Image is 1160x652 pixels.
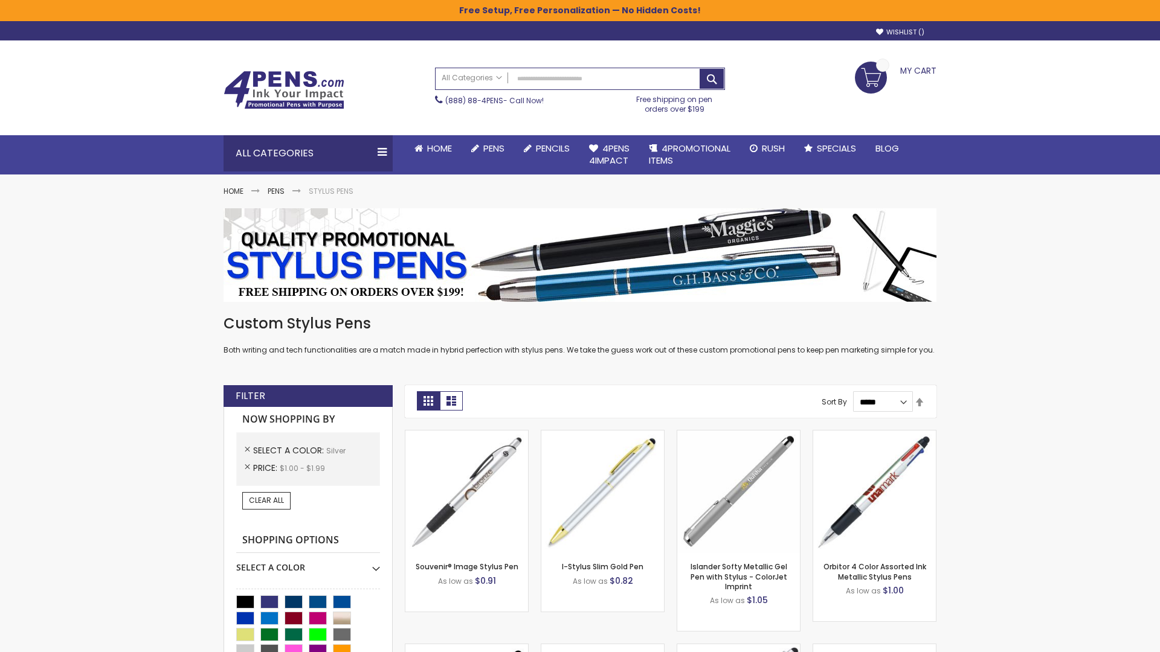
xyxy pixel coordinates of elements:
[427,142,452,155] span: Home
[416,561,518,572] a: Souvenir® Image Stylus Pen
[224,314,936,333] h1: Custom Stylus Pens
[794,135,866,162] a: Specials
[514,135,579,162] a: Pencils
[639,135,740,174] a: 4PROMOTIONALITEMS
[562,561,643,572] a: I-Stylus Slim Gold Pen
[249,495,284,505] span: Clear All
[236,389,265,403] strong: Filter
[405,430,528,440] a: Souvenir® Image Stylus Pen-Silver
[573,576,608,586] span: As low as
[883,584,904,596] span: $1.00
[866,135,909,162] a: Blog
[445,95,503,106] a: (888) 88-4PENS
[876,28,924,37] a: Wishlist
[405,430,528,553] img: Souvenir® Image Stylus Pen-Silver
[762,142,785,155] span: Rush
[442,73,502,83] span: All Categories
[579,135,639,174] a: 4Pens4impact
[224,135,393,171] div: All Categories
[253,444,326,456] span: Select A Color
[280,463,325,473] span: $1.00 - $1.99
[747,594,768,606] span: $1.05
[405,135,462,162] a: Home
[813,430,936,553] img: Orbitor 4 Color Assorted Ink Metallic Stylus Pens-Silver
[822,397,847,407] label: Sort By
[817,142,856,155] span: Specials
[677,430,800,553] img: Islander Softy Metallic Gel Pen with Stylus - ColorJet Imprint-Silver
[846,586,881,596] span: As low as
[236,407,380,432] strong: Now Shopping by
[589,142,630,167] span: 4Pens 4impact
[624,90,726,114] div: Free shipping on pen orders over $199
[541,430,664,440] a: I-Stylus-Slim-Gold-Silver
[417,391,440,411] strong: Grid
[823,561,926,581] a: Orbitor 4 Color Assorted Ink Metallic Stylus Pens
[242,492,291,509] a: Clear All
[610,575,633,587] span: $0.82
[236,528,380,554] strong: Shopping Options
[224,186,243,196] a: Home
[462,135,514,162] a: Pens
[649,142,730,167] span: 4PROMOTIONAL ITEMS
[236,553,380,574] div: Select A Color
[309,186,353,196] strong: Stylus Pens
[677,430,800,440] a: Islander Softy Metallic Gel Pen with Stylus - ColorJet Imprint-Silver
[326,446,346,456] span: Silver
[536,142,570,155] span: Pencils
[224,208,936,302] img: Stylus Pens
[436,68,508,88] a: All Categories
[475,575,496,587] span: $0.91
[740,135,794,162] a: Rush
[875,142,899,155] span: Blog
[445,95,544,106] span: - Call Now!
[710,595,745,606] span: As low as
[253,462,280,474] span: Price
[268,186,285,196] a: Pens
[483,142,504,155] span: Pens
[224,314,936,356] div: Both writing and tech functionalities are a match made in hybrid perfection with stylus pens. We ...
[541,430,664,553] img: I-Stylus-Slim-Gold-Silver
[813,430,936,440] a: Orbitor 4 Color Assorted Ink Metallic Stylus Pens-Silver
[438,576,473,586] span: As low as
[691,561,787,591] a: Islander Softy Metallic Gel Pen with Stylus - ColorJet Imprint
[224,71,344,109] img: 4Pens Custom Pens and Promotional Products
